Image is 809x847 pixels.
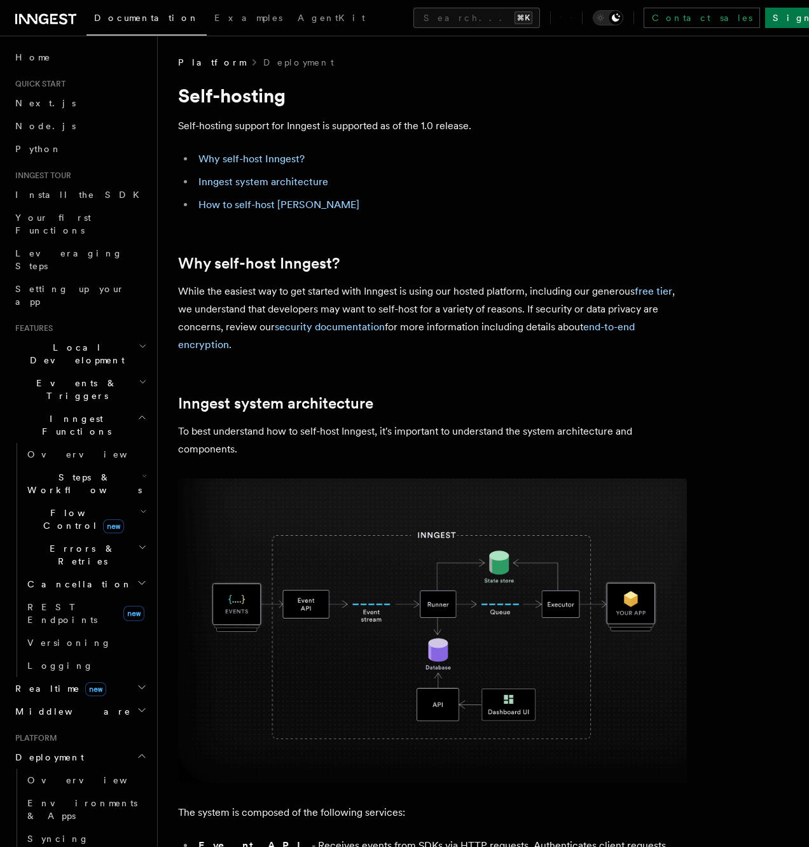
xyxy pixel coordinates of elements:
[22,501,149,537] button: Flow Controlnew
[10,412,137,438] span: Inngest Functions
[10,206,149,242] a: Your first Functions
[27,834,89,844] span: Syncing
[10,700,149,723] button: Middleware
[15,248,123,271] span: Leveraging Steps
[27,661,93,671] span: Logging
[10,733,57,743] span: Platform
[178,56,245,69] span: Platform
[22,769,149,792] a: Overview
[15,144,62,154] span: Python
[10,277,149,313] a: Setting up your app
[10,242,149,277] a: Leveraging Steps
[10,746,149,769] button: Deployment
[10,377,139,402] span: Events & Triggers
[413,8,540,28] button: Search...⌘K
[27,602,97,625] span: REST Endpoints
[10,705,131,718] span: Middleware
[198,153,305,165] a: Why self-host Inngest?
[22,573,149,596] button: Cancellation
[644,8,760,28] a: Contact sales
[298,13,365,23] span: AgentKit
[10,341,139,367] span: Local Development
[22,507,140,532] span: Flow Control
[10,751,84,764] span: Deployment
[10,372,149,407] button: Events & Triggers
[178,804,687,822] p: The system is composed of the following services:
[10,46,149,69] a: Home
[15,121,76,131] span: Node.js
[103,519,124,533] span: new
[22,631,149,654] a: Versioning
[22,578,132,591] span: Cancellation
[275,321,385,333] a: security documentation
[10,323,53,333] span: Features
[207,4,290,34] a: Examples
[15,213,91,235] span: Your first Functions
[10,677,149,700] button: Realtimenew
[263,56,334,69] a: Deployment
[22,471,142,496] span: Steps & Workflows
[178,283,687,354] p: While the easiest way to get started with Inngest is using our hosted platform, including our gen...
[593,10,623,25] button: Toggle dark mode
[86,4,207,36] a: Documentation
[15,284,125,307] span: Setting up your app
[22,542,138,568] span: Errors & Retries
[178,84,687,107] h1: Self-hosting
[27,775,158,785] span: Overview
[15,51,51,64] span: Home
[22,654,149,677] a: Logging
[27,449,158,459] span: Overview
[635,285,672,297] a: free tier
[198,176,328,188] a: Inngest system architecture
[10,79,66,89] span: Quick start
[27,798,137,821] span: Environments & Apps
[178,395,373,412] a: Inngest system architecture
[10,115,149,137] a: Node.js
[22,443,149,466] a: Overview
[10,171,71,181] span: Inngest tour
[10,407,149,443] button: Inngest Functions
[198,199,359,211] a: How to self-host [PERSON_NAME]
[10,183,149,206] a: Install the SDK
[10,137,149,160] a: Python
[10,443,149,677] div: Inngest Functions
[10,92,149,115] a: Next.js
[22,466,149,501] button: Steps & Workflows
[15,190,147,200] span: Install the SDK
[178,117,687,135] p: Self-hosting support for Inngest is supported as of the 1.0 release.
[94,13,199,23] span: Documentation
[10,682,106,695] span: Realtime
[22,537,149,573] button: Errors & Retries
[178,423,687,458] p: To best understand how to self-host Inngest, it's important to understand the system architecture...
[214,13,282,23] span: Examples
[290,4,373,34] a: AgentKit
[27,638,111,648] span: Versioning
[123,606,144,621] span: new
[15,98,76,108] span: Next.js
[85,682,106,696] span: new
[22,792,149,827] a: Environments & Apps
[515,11,532,24] kbd: ⌘K
[22,596,149,631] a: REST Endpointsnew
[178,255,340,272] a: Why self-host Inngest?
[10,336,149,372] button: Local Development
[178,479,687,783] img: Inngest system architecture diagram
